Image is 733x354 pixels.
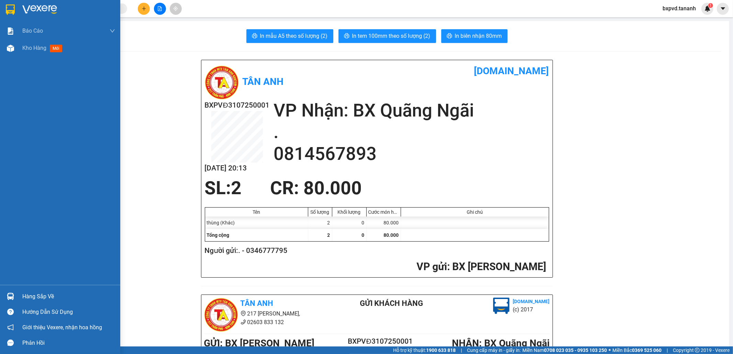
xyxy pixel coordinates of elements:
[708,3,713,8] sup: 1
[461,346,462,354] span: |
[274,121,549,143] h2: .
[246,29,333,43] button: printerIn mẫu A5 theo số lượng (2)
[704,5,711,12] img: icon-new-feature
[50,45,62,52] span: mới
[513,305,550,314] li: (c) 2017
[205,245,546,256] h2: Người gửi: . - 0346777795
[522,346,607,354] span: Miền Nam
[474,65,549,77] b: [DOMAIN_NAME]
[632,347,662,353] strong: 0369 525 060
[243,76,284,87] b: Tân Anh
[7,293,14,300] img: warehouse-icon
[22,291,115,302] div: Hàng sắp về
[612,346,662,354] span: Miền Bắc
[7,45,14,52] img: warehouse-icon
[403,209,547,215] div: Ghi chú
[334,209,365,215] div: Khối lượng
[368,209,399,215] div: Cước món hàng
[310,209,330,215] div: Số lượng
[327,232,330,238] span: 2
[142,6,146,11] span: plus
[717,3,729,15] button: caret-down
[513,299,550,304] b: [DOMAIN_NAME]
[344,33,349,40] span: printer
[720,5,726,12] span: caret-down
[709,3,712,8] span: 1
[241,299,274,308] b: Tân Anh
[205,100,269,111] h2: BXPVĐ3107250001
[6,4,15,15] img: logo-vxr
[205,217,308,229] div: thùng (Khác)
[205,65,239,100] img: logo.jpg
[207,209,306,215] div: Tên
[241,319,246,325] span: phone
[205,260,546,274] h2: : BX [PERSON_NAME]
[308,217,332,229] div: 2
[338,29,436,43] button: printerIn tem 100mm theo số lượng (2)
[362,232,365,238] span: 0
[426,347,456,353] strong: 1900 633 818
[332,217,367,229] div: 0
[384,232,399,238] span: 80.000
[270,177,362,199] span: CR : 80.000
[274,100,549,121] h2: VP Nhận: BX Quãng Ngãi
[110,28,115,34] span: down
[22,307,115,317] div: Hướng dẫn sử dụng
[157,6,162,11] span: file-add
[417,261,447,273] span: VP gửi
[7,309,14,315] span: question-circle
[274,143,549,165] h2: 0814567893
[7,324,14,331] span: notification
[173,6,178,11] span: aim
[22,45,46,51] span: Kho hàng
[204,338,315,349] b: GỬI : BX [PERSON_NAME]
[22,26,43,35] span: Báo cáo
[447,33,452,40] span: printer
[609,349,611,352] span: ⚪️
[170,3,182,15] button: aim
[360,299,423,308] b: Gửi khách hàng
[452,338,549,349] b: NHẬN : BX Quãng Ngãi
[441,29,508,43] button: printerIn biên nhận 80mm
[7,340,14,346] span: message
[393,346,456,354] span: Hỗ trợ kỹ thuật:
[455,32,502,40] span: In biên nhận 80mm
[207,232,230,238] span: Tổng cộng
[657,4,701,13] span: bxpvd.tananh
[252,33,257,40] span: printer
[667,346,668,354] span: |
[493,298,510,314] img: logo.jpg
[205,177,231,199] span: SL:
[231,177,242,199] span: 2
[22,338,115,348] div: Phản hồi
[348,336,406,347] h2: BXPVĐ3107250001
[695,348,700,353] span: copyright
[22,323,102,332] span: Giới thiệu Vexere, nhận hoa hồng
[7,27,14,35] img: solution-icon
[204,309,332,318] li: 217 [PERSON_NAME],
[241,311,246,316] span: environment
[260,32,328,40] span: In mẫu A5 theo số lượng (2)
[205,163,269,174] h2: [DATE] 20:13
[138,3,150,15] button: plus
[154,3,166,15] button: file-add
[352,32,431,40] span: In tem 100mm theo số lượng (2)
[467,346,521,354] span: Cung cấp máy in - giấy in:
[204,318,332,327] li: 02603 833 132
[204,298,238,332] img: logo.jpg
[544,347,607,353] strong: 0708 023 035 - 0935 103 250
[367,217,401,229] div: 80.000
